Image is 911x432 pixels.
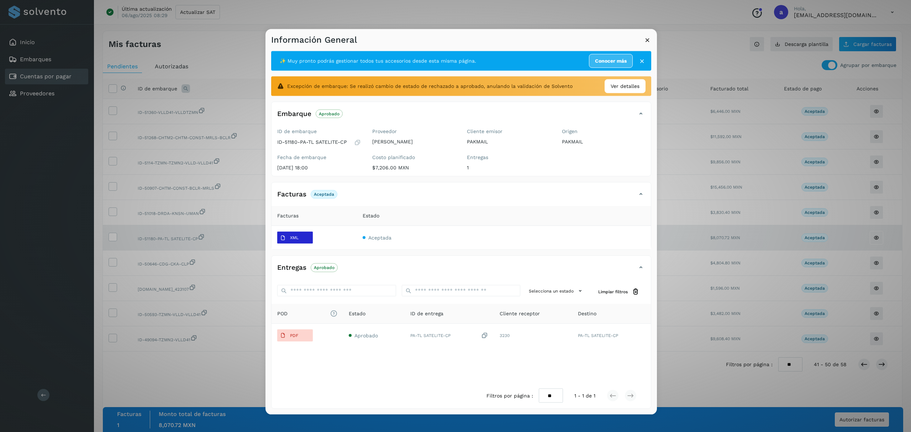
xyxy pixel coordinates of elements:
p: 1 [467,164,551,170]
h4: Embarque [277,110,311,118]
p: PDF [290,333,298,338]
button: XML [277,232,313,244]
td: 3230 [494,324,572,347]
div: EmbarqueAprobado [272,108,651,126]
span: Cliente receptor [500,310,540,317]
p: [DATE] 18:00 [277,164,361,170]
p: PAKMAIL [467,138,551,144]
div: PA-TL SATELITE-CP [410,332,488,339]
button: Limpiar filtros [593,285,645,298]
span: Facturas [277,212,299,220]
label: Costo planificado [372,154,456,160]
button: Selecciona un estado [526,285,587,297]
span: 1 - 1 de 1 [574,392,595,399]
span: POD [277,310,337,317]
span: Excepción de embarque: Se realizó cambio de estado de rechazado a aprobado, anulando la validació... [287,83,573,90]
div: FacturasAceptada [272,188,651,206]
div: EntregasAprobado [272,262,651,279]
p: ID-51180-PA-TL SATELITE-CP [277,139,347,145]
span: Destino [578,310,596,317]
p: $7,206.00 MXN [372,164,456,170]
h3: Información General [271,35,357,45]
label: Proveedor [372,128,456,135]
label: Fecha de embarque [277,154,361,160]
span: ID de entrega [410,310,443,317]
span: Estado [349,310,365,317]
label: Entregas [467,154,551,160]
label: Cliente emisor [467,128,551,135]
p: [PERSON_NAME] [372,138,456,144]
p: Aprobado [319,111,339,116]
span: ✨ Muy pronto podrás gestionar todos tus accesorios desde esta misma página. [280,57,476,65]
p: PAKMAIL [562,138,646,144]
label: Origen [562,128,646,135]
span: Estado [363,212,379,220]
h4: Entregas [277,264,306,272]
p: Aceptada [314,192,334,197]
span: Filtros por página : [486,392,533,399]
label: ID de embarque [277,128,361,135]
span: Ver detalles [611,83,639,90]
button: PDF [277,330,313,342]
span: Aprobado [354,333,378,338]
span: Aceptada [368,235,391,241]
a: Conocer más [589,54,633,68]
p: Aprobado [314,265,335,270]
span: Limpiar filtros [598,288,628,295]
p: XML [290,235,299,240]
td: PA-TL SATELITE-CP [572,324,651,347]
h4: Facturas [277,190,306,199]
